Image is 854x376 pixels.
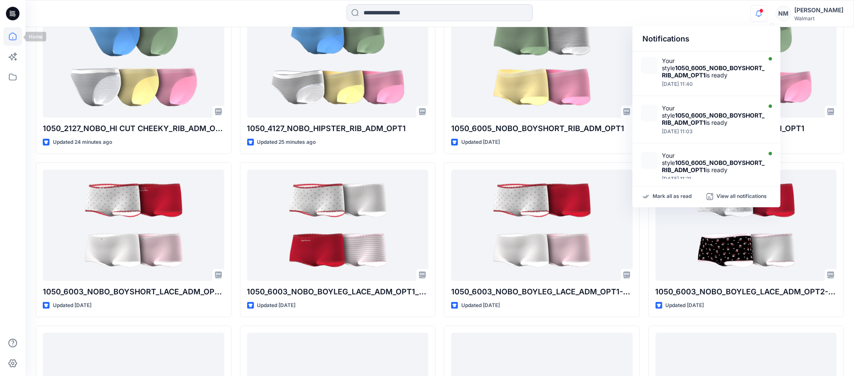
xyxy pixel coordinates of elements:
[662,64,765,79] strong: 1050_6005_NOBO_BOYSHORT_RIB_ADM_OPT1
[716,193,767,200] p: View all notifications
[451,123,633,134] p: 1050_6005_NOBO_BOYSHORT_RIB_ADM_OPT1
[656,170,837,281] a: 1050_6003_NOBO_BOYLEG_LACE_ADM_OPT2-REVISED
[451,6,633,118] a: 1050_6005_NOBO_BOYSHORT_RIB_ADM_OPT1
[653,193,691,200] p: Mark all as read
[247,286,429,298] p: 1050_6003_NOBO_BOYLEG_LACE_ADM_OPT1_EMB-REVISED
[641,152,658,169] img: 1050_6005_NOBO_BOY SHORT_RIB_ADM_OPT1
[43,170,224,281] a: 1050_6003_NOBO_BOYSHORT_LACE_ADM_OPT1_EMB UPDATED
[794,15,843,22] div: Walmart
[641,104,658,121] img: 1050_6005_NOBO_BOY SHORT_RIB_ADM_OPT1
[43,6,224,118] a: 1050_2127_NOBO_HI CUT CHEEKY_RIB_ADM_OPT1
[451,286,633,298] p: 1050_6003_NOBO_BOYLEG_LACE_ADM_OPT1-REVISED
[247,123,429,134] p: 1050_4127_NOBO_HIPSTER_RIB_ADM_OPT1
[247,6,429,118] a: 1050_4127_NOBO_HIPSTER_RIB_ADM_OPT1
[632,26,780,52] div: Notifications
[662,81,767,87] div: Friday, September 05, 2025 11:40
[794,5,843,15] div: [PERSON_NAME]
[662,152,767,173] div: Your style is ready
[656,286,837,298] p: 1050_6003_NOBO_BOYLEG_LACE_ADM_OPT2-REVISED
[53,301,91,310] p: Updated [DATE]
[776,6,791,21] div: NM
[257,138,316,147] p: Updated 25 minutes ago
[641,57,658,74] img: 1050_6005_NOBO_BOY SHORT_RIB_ADM_OPT1
[666,301,704,310] p: Updated [DATE]
[461,138,500,147] p: Updated [DATE]
[257,301,296,310] p: Updated [DATE]
[662,129,767,134] div: Tuesday, September 02, 2025 11:03
[662,112,765,126] strong: 1050_6005_NOBO_BOYSHORT_RIB_ADM_OPT1
[662,159,765,173] strong: 1050_6005_NOBO_BOYSHORT_RIB_ADM_OPT1
[451,170,633,281] a: 1050_6003_NOBO_BOYLEG_LACE_ADM_OPT1-REVISED
[461,301,500,310] p: Updated [DATE]
[662,176,767,182] div: Friday, August 29, 2025 11:21
[662,57,767,79] div: Your style is ready
[247,170,429,281] a: 1050_6003_NOBO_BOYLEG_LACE_ADM_OPT1_EMB-REVISED
[43,286,224,298] p: 1050_6003_NOBO_BOYSHORT_LACE_ADM_OPT1_EMB UPDATED
[43,123,224,134] p: 1050_2127_NOBO_HI CUT CHEEKY_RIB_ADM_OPT1
[53,138,112,147] p: Updated 24 minutes ago
[662,104,767,126] div: Your style is ready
